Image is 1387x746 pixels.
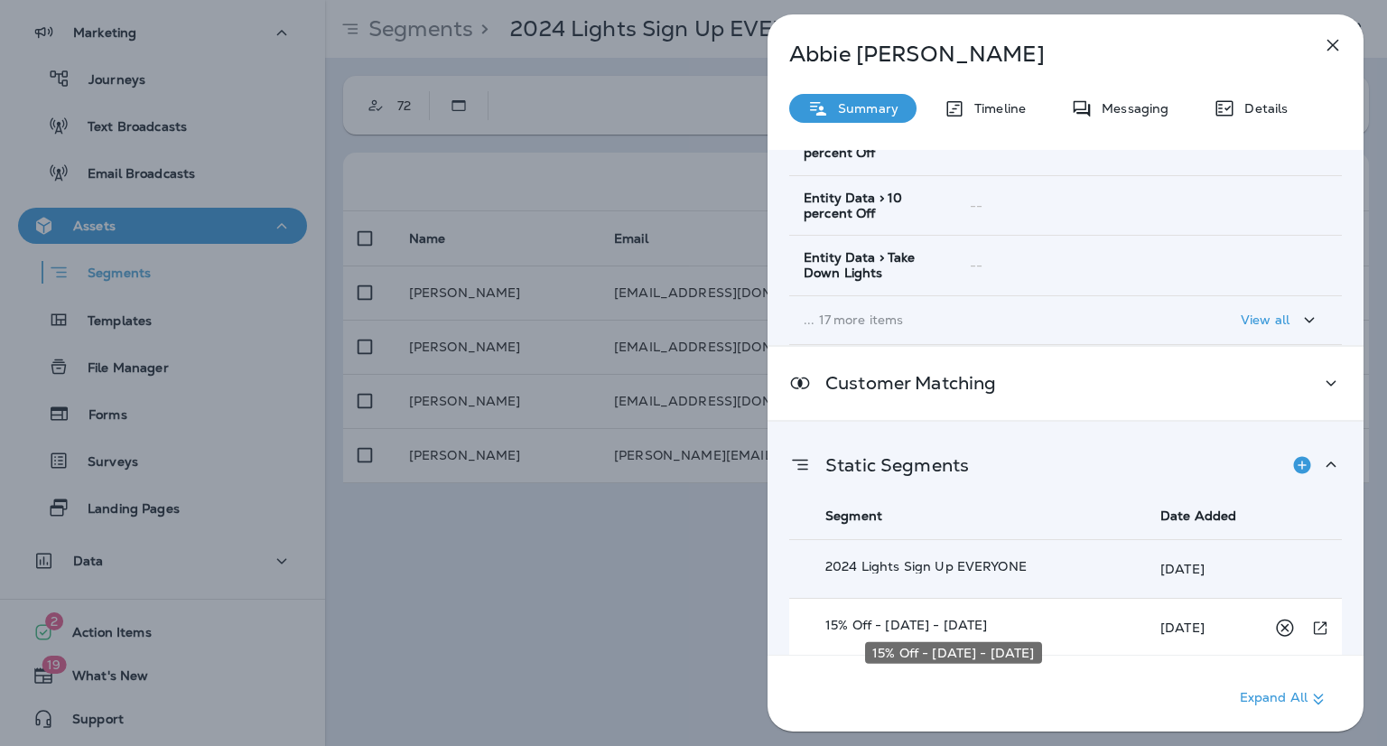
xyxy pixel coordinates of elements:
div: 15% Off - [DATE] - [DATE] [865,642,1042,664]
button: Remove from Static Segment [1268,611,1301,645]
span: Entity Data > 10 percent Off [804,191,941,221]
span: Date Added [1160,508,1236,524]
button: Expand All [1233,683,1336,715]
p: Customer Matching [811,376,996,390]
p: [DATE] [1160,620,1205,635]
p: [DATE] [1160,562,1205,576]
p: Abbie [PERSON_NAME] [789,42,1282,67]
p: Expand All [1240,688,1329,710]
span: Entity Data > Take Down Lights [804,250,941,281]
span: Segment [825,508,882,524]
button: View all [1233,303,1327,337]
p: Summary [829,101,898,116]
p: View all [1241,312,1289,327]
p: 15% Off - Oct 1 - 15, 2023 [825,618,1074,632]
button: View this segment in a new tab [1306,611,1335,645]
p: ... 17 more items [804,312,1151,327]
span: -- [970,257,982,274]
p: Messaging [1093,101,1168,116]
button: Add to Static Segment [1284,447,1320,483]
p: 2024 Lights Sign Up EVERYONE [825,559,1074,573]
p: Timeline [965,101,1026,116]
p: Details [1235,101,1288,116]
span: Entity Data > 15 percent Off [804,130,941,161]
span: -- [970,198,982,214]
p: Static Segments [811,458,969,472]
